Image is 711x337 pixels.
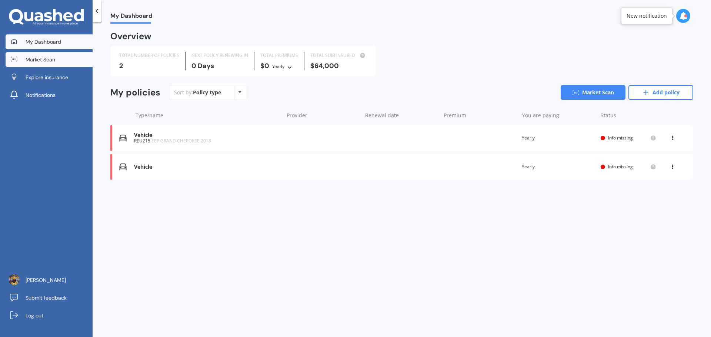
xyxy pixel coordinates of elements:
[608,164,633,170] span: Info missing
[608,135,633,141] span: Info missing
[26,38,61,46] span: My Dashboard
[6,308,93,323] a: Log out
[561,85,625,100] a: Market Scan
[272,63,285,70] div: Yearly
[119,134,127,142] img: Vehicle
[191,62,248,70] div: 0 Days
[110,33,151,40] div: Overview
[193,89,221,96] div: Policy type
[287,112,359,119] div: Provider
[6,290,93,305] a: Submit feedback
[9,274,20,285] img: ACg8ocJM7bmZjpoViTI0WroBrDJ_7_oF7x9p6Asn9ehxC5aDa1yxTGE=s96-c
[150,138,211,144] span: JEEP GRAND CHEROKEE 2018
[260,62,298,70] div: $0
[6,88,93,102] a: Notifications
[365,112,438,119] div: Renewal date
[6,52,93,67] a: Market Scan
[134,164,280,170] div: Vehicle
[522,112,595,119] div: You are paying
[136,112,281,119] div: Type/name
[134,132,280,138] div: Vehicle
[110,12,152,22] span: My Dashboard
[6,34,93,49] a: My Dashboard
[26,276,66,284] span: [PERSON_NAME]
[191,52,248,59] div: NEXT POLICY RENEWING IN
[119,163,127,171] img: Vehicle
[119,52,179,59] div: TOTAL NUMBER OF POLICIES
[310,62,367,70] div: $64,000
[628,85,693,100] a: Add policy
[26,312,43,319] span: Log out
[26,91,56,99] span: Notifications
[134,138,280,144] div: REU215
[174,89,221,96] div: Sort by:
[310,52,367,59] div: TOTAL SUM INSURED
[444,112,516,119] div: Premium
[26,56,55,63] span: Market Scan
[110,87,160,98] div: My policies
[601,112,656,119] div: Status
[6,273,93,287] a: [PERSON_NAME]
[119,62,179,70] div: 2
[26,74,68,81] span: Explore insurance
[627,12,667,20] div: New notification
[260,52,298,59] div: TOTAL PREMIUMS
[522,163,595,171] div: Yearly
[6,70,93,85] a: Explore insurance
[26,294,67,301] span: Submit feedback
[522,134,595,142] div: Yearly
